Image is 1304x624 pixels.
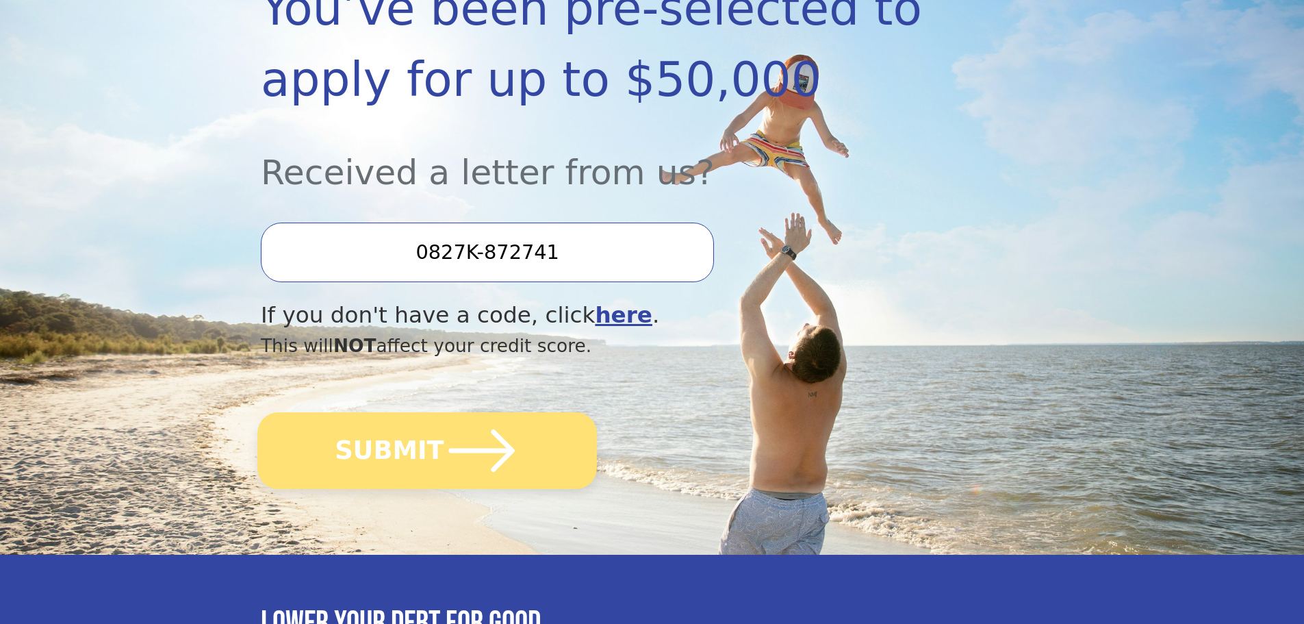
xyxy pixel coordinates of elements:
div: This will affect your credit score. [261,332,926,360]
div: Received a letter from us? [261,115,926,198]
span: NOT [333,335,376,356]
div: If you don't have a code, click . [261,299,926,332]
a: here [595,302,652,328]
input: Enter your Offer Code: [261,223,714,282]
button: SUBMIT [257,412,597,489]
